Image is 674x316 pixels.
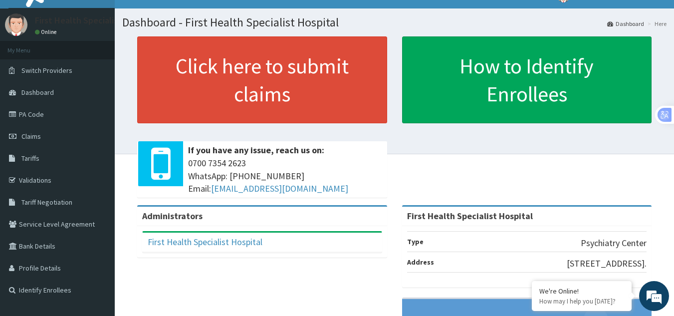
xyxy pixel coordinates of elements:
span: 0700 7354 2623 WhatsApp: [PHONE_NUMBER] Email: [188,157,382,195]
a: Click here to submit claims [137,36,387,123]
a: [EMAIL_ADDRESS][DOMAIN_NAME] [211,183,348,194]
img: User Image [5,13,27,36]
span: Claims [21,132,41,141]
li: Here [645,19,667,28]
strong: First Health Specialist Hospital [407,210,533,222]
a: Dashboard [607,19,644,28]
p: First Health Specialist Hospital [35,16,157,25]
p: How may I help you today? [539,297,624,306]
span: Tariff Negotiation [21,198,72,207]
b: If you have any issue, reach us on: [188,144,324,156]
a: How to Identify Enrollees [402,36,652,123]
a: First Health Specialist Hospital [148,236,262,248]
b: Address [407,258,434,267]
span: Tariffs [21,154,39,163]
p: [STREET_ADDRESS]. [567,257,647,270]
h1: Dashboard - First Health Specialist Hospital [122,16,667,29]
b: Type [407,237,424,246]
span: Switch Providers [21,66,72,75]
p: Psychiatry Center [581,237,647,250]
a: Online [35,28,59,35]
b: Administrators [142,210,203,222]
span: Dashboard [21,88,54,97]
div: We're Online! [539,287,624,296]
